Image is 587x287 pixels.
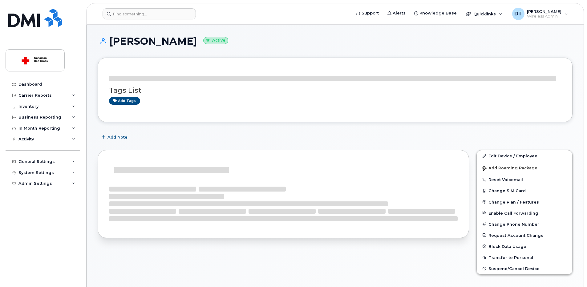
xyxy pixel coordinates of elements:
[488,266,540,271] span: Suspend/Cancel Device
[109,97,140,105] a: Add tags
[488,200,539,204] span: Change Plan / Features
[107,134,128,140] span: Add Note
[488,211,538,215] span: Enable Call Forwarding
[482,166,537,172] span: Add Roaming Package
[477,241,572,252] button: Block Data Usage
[98,131,133,143] button: Add Note
[477,196,572,208] button: Change Plan / Features
[477,174,572,185] button: Reset Voicemail
[203,37,228,44] small: Active
[477,150,572,161] a: Edit Device / Employee
[477,263,572,274] button: Suspend/Cancel Device
[109,87,561,94] h3: Tags List
[98,36,573,46] h1: [PERSON_NAME]
[477,230,572,241] button: Request Account Change
[477,252,572,263] button: Transfer to Personal
[477,208,572,219] button: Enable Call Forwarding
[477,219,572,230] button: Change Phone Number
[477,185,572,196] button: Change SIM Card
[477,161,572,174] button: Add Roaming Package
